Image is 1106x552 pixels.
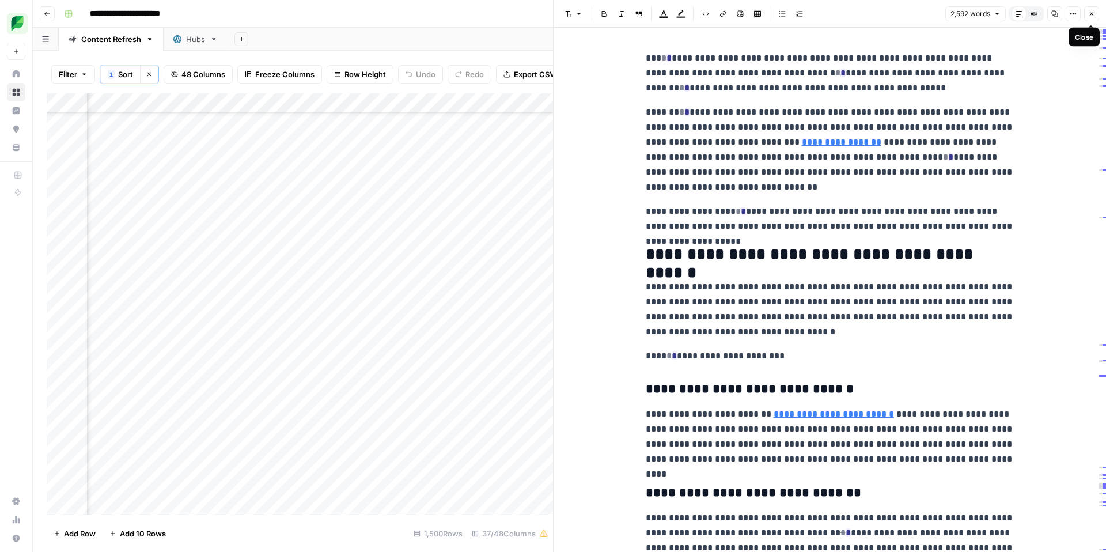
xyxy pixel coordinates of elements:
div: Hubs [186,33,205,45]
button: Freeze Columns [237,65,322,84]
button: Redo [448,65,491,84]
a: Home [7,65,25,83]
span: Add 10 Rows [120,528,166,539]
span: Export CSV [514,69,555,80]
span: Filter [59,69,77,80]
div: 1,500 Rows [409,524,467,543]
div: 37/48 Columns [467,524,553,543]
div: Content Refresh [81,33,141,45]
div: 1 [108,70,115,79]
span: Sort [118,69,133,80]
button: Row Height [327,65,393,84]
a: Hubs [164,28,228,51]
button: Undo [398,65,443,84]
a: Content Refresh [59,28,164,51]
span: Row Height [344,69,386,80]
span: Add Row [64,528,96,539]
a: Browse [7,83,25,101]
button: 48 Columns [164,65,233,84]
div: Close [1075,32,1093,42]
span: Redo [465,69,484,80]
button: Help + Support [7,529,25,547]
button: 1Sort [100,65,140,84]
a: Settings [7,492,25,511]
button: Add 10 Rows [103,524,173,543]
span: 2,592 words [950,9,990,19]
button: 2,592 words [945,6,1006,21]
a: Your Data [7,138,25,157]
a: Insights [7,101,25,120]
img: SproutSocial Logo [7,13,28,34]
span: 1 [109,70,113,79]
a: Usage [7,511,25,529]
button: Filter [51,65,95,84]
a: Opportunities [7,120,25,138]
button: Workspace: SproutSocial [7,9,25,38]
button: Add Row [47,524,103,543]
span: 48 Columns [181,69,225,80]
span: Undo [416,69,435,80]
span: Freeze Columns [255,69,315,80]
button: Export CSV [496,65,562,84]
